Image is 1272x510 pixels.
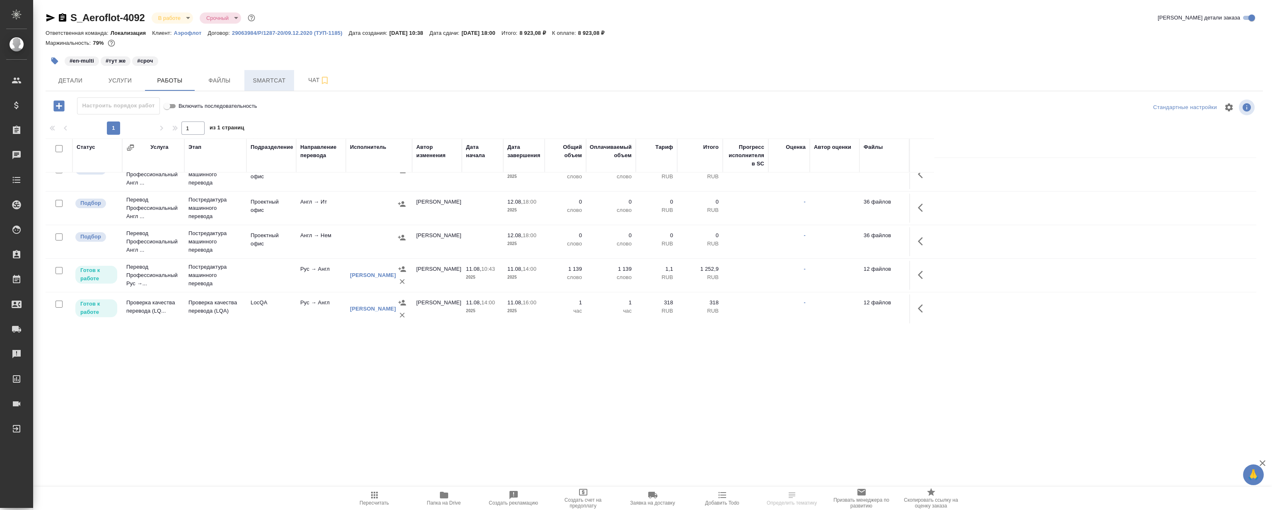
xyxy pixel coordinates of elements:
p: Дата сдачи: [430,30,461,36]
p: Постредактура машинного перевода [188,229,242,254]
button: Скопировать ссылку [58,13,68,23]
td: Проектный офис [246,160,296,189]
p: RUB [681,206,719,214]
p: 2025 [507,206,541,214]
p: 29063984/Р/1287-20/09.12.2020 (ТУП-1185) [232,30,349,36]
td: Проверка качества перевода (LQ... [122,294,184,323]
div: Подразделение [251,143,293,151]
td: Перевод Профессиональный Англ ... [122,192,184,225]
p: час [590,307,632,315]
td: Перевод Профессиональный Англ ... [122,225,184,258]
p: 2025 [466,307,499,315]
button: Добавить тэг [46,52,64,70]
p: Маржинальность: [46,40,93,46]
div: Оценка [786,143,806,151]
p: 79% [93,40,106,46]
p: 10:43 [481,266,495,272]
p: 12 файлов [864,265,905,273]
p: 14:00 [523,266,536,272]
p: 36 файлов [864,231,905,240]
span: en-multi [64,57,100,64]
a: S_Aeroflot-4092 [70,12,145,23]
span: Настроить таблицу [1219,97,1239,117]
p: 1,1 [640,265,673,273]
div: Статус [77,143,95,151]
button: Удалить [396,275,408,288]
p: Клиент: [152,30,174,36]
div: В работе [200,12,241,24]
p: слово [549,206,582,214]
td: [PERSON_NAME] [412,194,462,223]
p: 18:00 [523,199,536,205]
div: Прогресс исполнителя в SC [727,143,764,168]
button: Здесь прячутся важные кнопки [913,164,933,184]
a: 29063984/Р/1287-20/09.12.2020 (ТУП-1185) [232,29,349,36]
p: Проверка качества перевода (LQA) [188,299,242,315]
p: Подбор [80,233,101,241]
p: час [549,307,582,315]
p: 11.08, [466,299,481,306]
td: Проектный офис [246,194,296,223]
p: 0 [549,231,582,240]
div: Исполнитель может приступить к работе [75,265,118,284]
p: 2025 [507,172,541,181]
p: #сроч [137,57,153,65]
div: Дата завершения [507,143,541,160]
p: Готов к работе [80,300,112,316]
p: RUB [640,206,673,214]
button: Здесь прячутся важные кнопки [913,299,933,318]
span: из 1 страниц [210,123,244,135]
a: - [804,266,806,272]
p: Постредактура машинного перевода [188,196,242,221]
a: [PERSON_NAME] [350,272,396,278]
p: 1 139 [549,265,582,273]
p: Подбор [80,199,101,207]
p: RUB [681,307,719,315]
p: 0 [681,231,719,240]
div: Оплачиваемый объем [590,143,632,160]
p: RUB [640,307,673,315]
div: Услуга [150,143,168,151]
td: Перевод Профессиональный Англ ... [122,158,184,191]
a: - [804,199,806,205]
p: Дата создания: [349,30,389,36]
div: Исполнитель [350,143,386,151]
button: Назначить [396,231,408,244]
div: Направление перевода [300,143,342,160]
div: Можно подбирать исполнителей [75,231,118,243]
p: 0 [640,231,673,240]
p: [DATE] 10:38 [389,30,430,36]
td: Англ → Фр [296,160,346,189]
div: split button [1151,101,1219,114]
button: Добавить работу [48,97,70,114]
a: [PERSON_NAME] [350,306,396,312]
p: #en-multi [70,57,94,65]
div: В работе [152,12,193,24]
p: [DATE] 18:00 [461,30,502,36]
td: Рус → Англ [296,294,346,323]
p: 1 [590,299,632,307]
p: 0 [681,198,719,206]
p: Итого: [502,30,519,36]
p: Постредактура машинного перевода [188,263,242,288]
p: слово [590,172,632,181]
p: 12.08, [507,199,523,205]
button: Здесь прячутся важные кнопки [913,198,933,218]
td: Проектный офис [246,227,296,256]
span: [PERSON_NAME] детали заказа [1158,14,1240,22]
span: Чат [299,75,339,85]
button: Здесь прячутся важные кнопки [913,231,933,251]
p: 318 [640,299,673,307]
button: Сгруппировать [126,143,135,152]
div: Исполнитель может приступить к работе [75,299,118,318]
p: RUB [681,273,719,282]
td: Англ → Ит [296,194,346,223]
p: слово [590,240,632,248]
p: RUB [640,172,673,181]
p: 1 139 [590,265,632,273]
p: 2025 [466,273,499,282]
p: Готов к работе [80,266,112,283]
p: 12.08, [507,232,523,238]
p: слово [549,273,582,282]
span: Работы [150,75,190,86]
